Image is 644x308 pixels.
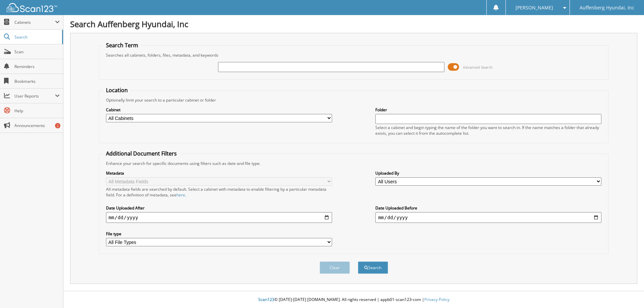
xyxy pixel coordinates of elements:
span: Announcements [14,123,60,128]
h1: Search Auffenberg Hyundai, Inc [70,18,637,29]
label: Date Uploaded Before [375,205,601,211]
div: Enhance your search for specific documents using filters such as date and file type. [103,161,605,166]
span: [PERSON_NAME] [516,6,553,10]
input: end [375,212,601,223]
a: Privacy Policy [424,297,449,302]
div: 2 [55,123,60,128]
span: Scan123 [258,297,274,302]
input: start [106,212,332,223]
div: Select a cabinet and begin typing the name of the folder you want to search in. If the name match... [375,125,601,136]
span: Advanced Search [463,65,493,70]
button: Search [358,261,388,274]
span: Reminders [14,64,60,69]
span: Cabinets [14,19,55,25]
label: Metadata [106,170,332,176]
span: Scan [14,49,60,55]
span: Bookmarks [14,78,60,84]
a: here [176,192,185,198]
label: Folder [375,107,601,113]
label: Uploaded By [375,170,601,176]
span: Auffenberg Hyundai, Inc [580,6,634,10]
div: Searches all cabinets, folders, files, metadata, and keywords [103,52,605,58]
button: Clear [320,261,350,274]
label: Date Uploaded After [106,205,332,211]
span: User Reports [14,93,55,99]
div: Optionally limit your search to a particular cabinet or folder [103,97,605,103]
img: scan123-logo-white.svg [7,3,57,12]
legend: Additional Document Filters [103,150,180,157]
label: Cabinet [106,107,332,113]
legend: Search Term [103,42,142,49]
legend: Location [103,86,131,94]
div: © [DATE]-[DATE] [DOMAIN_NAME]. All rights reserved | appb01-scan123-com | [63,292,644,308]
label: File type [106,231,332,237]
span: Search [14,34,59,40]
span: Help [14,108,60,114]
div: All metadata fields are searched by default. Select a cabinet with metadata to enable filtering b... [106,186,332,198]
